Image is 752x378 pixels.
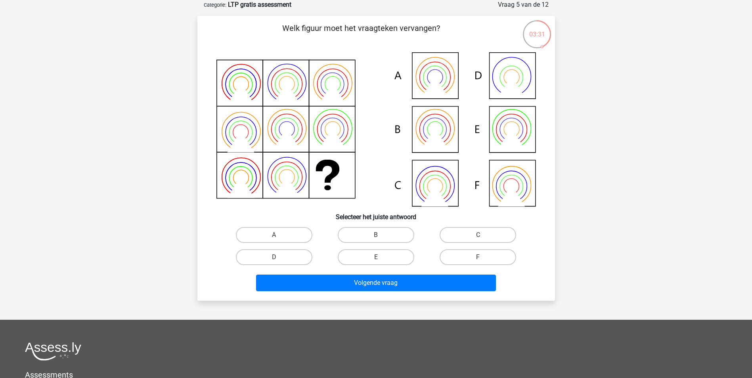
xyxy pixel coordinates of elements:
div: 03:31 [522,19,552,39]
button: Volgende vraag [256,275,496,291]
label: C [440,227,516,243]
label: F [440,249,516,265]
label: A [236,227,312,243]
img: Assessly logo [25,342,81,361]
label: E [338,249,414,265]
p: Welk figuur moet het vraagteken vervangen? [210,22,513,46]
label: B [338,227,414,243]
h6: Selecteer het juiste antwoord [210,207,542,221]
small: Categorie: [204,2,226,8]
strong: LTP gratis assessment [228,1,291,8]
label: D [236,249,312,265]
